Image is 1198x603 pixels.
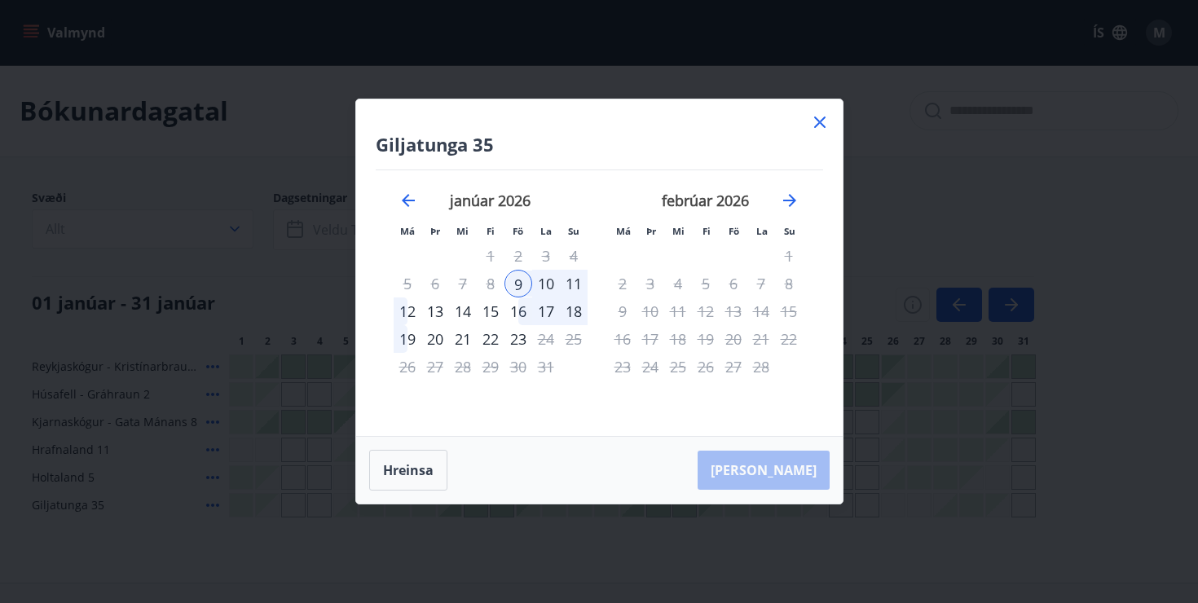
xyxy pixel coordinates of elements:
td: Not available. föstudagur, 30. janúar 2026 [504,353,532,381]
td: Choose þriðjudagur, 13. janúar 2026 as your check-out date. It’s available. [421,297,449,325]
button: Hreinsa [369,450,447,491]
td: Choose föstudagur, 16. janúar 2026 as your check-out date. It’s available. [504,297,532,325]
small: Mi [672,225,685,237]
td: Not available. þriðjudagur, 3. febrúar 2026 [636,270,664,297]
td: Not available. miðvikudagur, 11. febrúar 2026 [664,297,692,325]
td: Not available. laugardagur, 24. janúar 2026 [532,325,560,353]
small: Fö [513,225,523,237]
td: Not available. fimmtudagur, 5. febrúar 2026 [692,270,720,297]
div: 20 [421,325,449,353]
div: 11 [560,270,588,297]
small: Fi [703,225,711,237]
td: Not available. sunnudagur, 8. febrúar 2026 [775,270,803,297]
small: Má [616,225,631,237]
td: Not available. miðvikudagur, 28. janúar 2026 [449,353,477,381]
td: Not available. mánudagur, 5. janúar 2026 [394,270,421,297]
td: Not available. föstudagur, 13. febrúar 2026 [720,297,747,325]
div: 13 [421,297,449,325]
td: Choose mánudagur, 12. janúar 2026 as your check-out date. It’s available. [394,297,421,325]
td: Choose föstudagur, 23. janúar 2026 as your check-out date. It’s available. [504,325,532,353]
td: Not available. föstudagur, 2. janúar 2026 [504,242,532,270]
td: Not available. mánudagur, 23. febrúar 2026 [609,353,636,381]
td: Not available. laugardagur, 14. febrúar 2026 [747,297,775,325]
td: Not available. fimmtudagur, 29. janúar 2026 [477,353,504,381]
td: Selected as start date. föstudagur, 9. janúar 2026 [504,270,532,297]
div: 9 [504,270,532,297]
td: Choose fimmtudagur, 15. janúar 2026 as your check-out date. It’s available. [477,297,504,325]
div: 12 [394,297,421,325]
small: Su [568,225,579,237]
td: Not available. fimmtudagur, 26. febrúar 2026 [692,353,720,381]
td: Not available. fimmtudagur, 19. febrúar 2026 [692,325,720,353]
td: Not available. föstudagur, 6. febrúar 2026 [720,270,747,297]
small: Fi [487,225,495,237]
td: Not available. fimmtudagur, 12. febrúar 2026 [692,297,720,325]
td: Not available. mánudagur, 2. febrúar 2026 [609,270,636,297]
td: Choose miðvikudagur, 14. janúar 2026 as your check-out date. It’s available. [449,297,477,325]
td: Not available. laugardagur, 28. febrúar 2026 [747,353,775,381]
td: Not available. miðvikudagur, 25. febrúar 2026 [664,353,692,381]
td: Choose mánudagur, 19. janúar 2026 as your check-out date. It’s available. [394,325,421,353]
td: Not available. miðvikudagur, 7. janúar 2026 [449,270,477,297]
td: Not available. fimmtudagur, 1. janúar 2026 [477,242,504,270]
td: Not available. þriðjudagur, 27. janúar 2026 [421,353,449,381]
small: Mi [456,225,469,237]
small: Má [400,225,415,237]
td: Choose laugardagur, 17. janúar 2026 as your check-out date. It’s available. [532,297,560,325]
div: 14 [449,297,477,325]
small: Fö [729,225,739,237]
td: Choose þriðjudagur, 20. janúar 2026 as your check-out date. It’s available. [421,325,449,353]
td: Choose sunnudagur, 11. janúar 2026 as your check-out date. It’s available. [560,270,588,297]
small: Þr [646,225,656,237]
td: Not available. þriðjudagur, 24. febrúar 2026 [636,353,664,381]
td: Not available. laugardagur, 7. febrúar 2026 [747,270,775,297]
td: Not available. sunnudagur, 15. febrúar 2026 [775,297,803,325]
td: Not available. þriðjudagur, 6. janúar 2026 [421,270,449,297]
small: La [756,225,768,237]
small: La [540,225,552,237]
div: Move backward to switch to the previous month. [399,191,418,210]
div: Aðeins útritun í boði [504,353,532,381]
small: Su [784,225,795,237]
td: Not available. miðvikudagur, 18. febrúar 2026 [664,325,692,353]
td: Choose laugardagur, 10. janúar 2026 as your check-out date. It’s available. [532,270,560,297]
small: Þr [430,225,440,237]
div: 16 [504,297,532,325]
td: Not available. sunnudagur, 4. janúar 2026 [560,242,588,270]
div: Aðeins útritun í boði [664,325,692,353]
td: Not available. miðvikudagur, 4. febrúar 2026 [664,270,692,297]
td: Not available. sunnudagur, 1. febrúar 2026 [775,242,803,270]
td: Not available. laugardagur, 31. janúar 2026 [532,353,560,381]
div: Calendar [376,170,823,416]
div: Move forward to switch to the next month. [780,191,799,210]
td: Not available. mánudagur, 9. febrúar 2026 [609,297,636,325]
td: Not available. sunnudagur, 22. febrúar 2026 [775,325,803,353]
td: Not available. mánudagur, 16. febrúar 2026 [609,325,636,353]
strong: janúar 2026 [450,191,531,210]
td: Not available. laugardagur, 21. febrúar 2026 [747,325,775,353]
td: Choose sunnudagur, 18. janúar 2026 as your check-out date. It’s available. [560,297,588,325]
td: Not available. sunnudagur, 25. janúar 2026 [560,325,588,353]
td: Not available. föstudagur, 20. febrúar 2026 [720,325,747,353]
div: 21 [449,325,477,353]
h4: Giljatunga 35 [376,132,823,156]
div: Aðeins útritun í boði [504,242,532,270]
td: Not available. þriðjudagur, 10. febrúar 2026 [636,297,664,325]
td: Choose fimmtudagur, 22. janúar 2026 as your check-out date. It’s available. [477,325,504,353]
td: Choose miðvikudagur, 21. janúar 2026 as your check-out date. It’s available. [449,325,477,353]
strong: febrúar 2026 [662,191,749,210]
div: 17 [532,297,560,325]
td: Not available. föstudagur, 27. febrúar 2026 [720,353,747,381]
div: Aðeins útritun í boði [504,325,532,353]
div: 15 [477,297,504,325]
div: 18 [560,297,588,325]
td: Not available. mánudagur, 26. janúar 2026 [394,353,421,381]
div: 10 [532,270,560,297]
td: Not available. laugardagur, 3. janúar 2026 [532,242,560,270]
div: 22 [477,325,504,353]
div: 19 [394,325,421,353]
td: Not available. þriðjudagur, 17. febrúar 2026 [636,325,664,353]
td: Not available. fimmtudagur, 8. janúar 2026 [477,270,504,297]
